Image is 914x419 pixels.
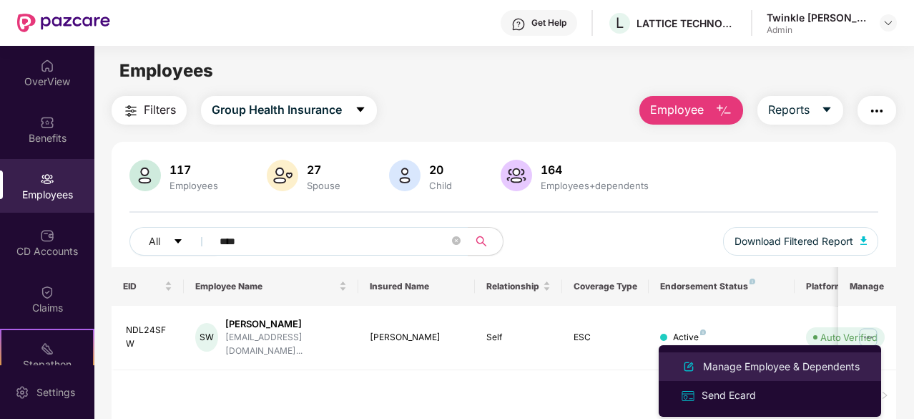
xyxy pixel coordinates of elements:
[1,357,93,372] div: Stepathon
[40,228,54,243] img: svg+xml;base64,PHN2ZyBpZD0iQ0RfQWNjb3VudHMiIGRhdGEtbmFtZT0iQ0QgQWNjb3VudHMiIHhtbG5zPSJodHRwOi8vd3...
[468,227,503,256] button: search
[680,388,696,404] img: svg+xml;base64,PHN2ZyB4bWxucz0iaHR0cDovL3d3dy53My5vcmcvMjAwMC9zdmciIHdpZHRoPSIxNiIgaGVpZ2h0PSIxNi...
[767,11,867,24] div: Twinkle [PERSON_NAME]
[225,331,347,358] div: [EMAIL_ADDRESS][DOMAIN_NAME]...
[358,267,475,306] th: Insured Name
[486,281,540,292] span: Relationship
[112,267,185,306] th: EID
[639,96,743,125] button: Employee
[650,101,704,119] span: Employee
[616,14,624,32] span: L
[511,17,526,32] img: svg+xml;base64,PHN2ZyBpZD0iSGVscC0zMngzMiIgeG1sbnM9Imh0dHA6Ly93d3cudzMub3JnLzIwMDAvc3ZnIiB3aWR0aD...
[767,24,867,36] div: Admin
[149,233,160,249] span: All
[860,236,868,245] img: svg+xml;base64,PHN2ZyB4bWxucz0iaHR0cDovL3d3dy53My5vcmcvMjAwMC9zdmciIHhtbG5zOnhsaW5rPSJodHRwOi8vd3...
[355,104,366,117] span: caret-down
[873,385,896,408] li: Next Page
[426,180,455,191] div: Child
[538,180,652,191] div: Employees+dependents
[715,102,732,120] img: svg+xml;base64,PHN2ZyB4bWxucz0iaHR0cDovL3d3dy53My5vcmcvMjAwMC9zdmciIHhtbG5zOnhsaW5rPSJodHRwOi8vd3...
[531,17,566,29] div: Get Help
[821,104,832,117] span: caret-down
[868,102,885,120] img: svg+xml;base64,PHN2ZyB4bWxucz0iaHR0cDovL3d3dy53My5vcmcvMjAwMC9zdmciIHdpZHRoPSIyNCIgaGVpZ2h0PSIyNC...
[768,101,810,119] span: Reports
[184,267,358,306] th: Employee Name
[757,96,843,125] button: Reportscaret-down
[838,267,896,306] th: Manage
[167,163,221,177] div: 117
[475,267,562,306] th: Relationship
[452,235,461,249] span: close-circle
[119,60,213,81] span: Employees
[304,163,343,177] div: 27
[700,359,863,375] div: Manage Employee & Dependents
[112,96,187,125] button: Filters
[195,323,218,352] div: SW
[195,281,336,292] span: Employee Name
[167,180,221,191] div: Employees
[129,160,161,191] img: svg+xml;base64,PHN2ZyB4bWxucz0iaHR0cDovL3d3dy53My5vcmcvMjAwMC9zdmciIHhtbG5zOnhsaW5rPSJodHRwOi8vd3...
[468,236,496,247] span: search
[40,115,54,130] img: svg+xml;base64,PHN2ZyBpZD0iQmVuZWZpdHMiIHhtbG5zPSJodHRwOi8vd3d3LnczLm9yZy8yMDAwL3N2ZyIgd2lkdGg9Ij...
[501,160,532,191] img: svg+xml;base64,PHN2ZyB4bWxucz0iaHR0cDovL3d3dy53My5vcmcvMjAwMC9zdmciIHhtbG5zOnhsaW5rPSJodHRwOi8vd3...
[370,331,463,345] div: [PERSON_NAME]
[883,17,894,29] img: svg+xml;base64,PHN2ZyBpZD0iRHJvcGRvd24tMzJ4MzIiIHhtbG5zPSJodHRwOi8vd3d3LnczLm9yZy8yMDAwL3N2ZyIgd2...
[873,385,896,408] button: right
[880,391,889,400] span: right
[820,330,878,345] div: Auto Verified
[32,385,79,400] div: Settings
[40,59,54,73] img: svg+xml;base64,PHN2ZyBpZD0iSG9tZSIgeG1sbnM9Imh0dHA6Ly93d3cudzMub3JnLzIwMDAvc3ZnIiB3aWR0aD0iMjAiIG...
[857,326,880,349] img: manageButton
[734,233,853,249] span: Download Filtered Report
[173,236,183,248] span: caret-down
[17,14,110,32] img: New Pazcare Logo
[806,281,885,292] div: Platform Status
[723,227,879,256] button: Download Filtered Report
[225,317,347,331] div: [PERSON_NAME]
[486,331,551,345] div: Self
[660,281,782,292] div: Endorsement Status
[40,285,54,299] img: svg+xml;base64,PHN2ZyBpZD0iQ2xhaW0iIHhtbG5zPSJodHRwOi8vd3d3LnczLm9yZy8yMDAwL3N2ZyIgd2lkdGg9IjIwIi...
[538,163,652,177] div: 164
[574,331,638,345] div: ESC
[637,16,737,30] div: LATTICE TECHNOLOGIES PRIVATE LIMITED
[267,160,298,191] img: svg+xml;base64,PHN2ZyB4bWxucz0iaHR0cDovL3d3dy53My5vcmcvMjAwMC9zdmciIHhtbG5zOnhsaW5rPSJodHRwOi8vd3...
[700,329,706,335] img: svg+xml;base64,PHN2ZyB4bWxucz0iaHR0cDovL3d3dy53My5vcmcvMjAwMC9zdmciIHdpZHRoPSI4IiBoZWlnaHQ9IjgiIH...
[123,281,162,292] span: EID
[129,227,217,256] button: Allcaret-down
[750,279,755,284] img: svg+xml;base64,PHN2ZyB4bWxucz0iaHR0cDovL3d3dy53My5vcmcvMjAwMC9zdmciIHdpZHRoPSI4IiBoZWlnaHQ9IjgiIH...
[452,236,461,245] span: close-circle
[126,324,173,351] div: NDL24SFW
[680,358,697,375] img: svg+xml;base64,PHN2ZyB4bWxucz0iaHR0cDovL3d3dy53My5vcmcvMjAwMC9zdmciIHhtbG5zOnhsaW5rPSJodHRwOi8vd3...
[673,331,706,345] div: Active
[40,342,54,356] img: svg+xml;base64,PHN2ZyB4bWxucz0iaHR0cDovL3d3dy53My5vcmcvMjAwMC9zdmciIHdpZHRoPSIyMSIgaGVpZ2h0PSIyMC...
[389,160,421,191] img: svg+xml;base64,PHN2ZyB4bWxucz0iaHR0cDovL3d3dy53My5vcmcvMjAwMC9zdmciIHhtbG5zOnhsaW5rPSJodHRwOi8vd3...
[304,180,343,191] div: Spouse
[15,385,29,400] img: svg+xml;base64,PHN2ZyBpZD0iU2V0dGluZy0yMHgyMCIgeG1sbnM9Imh0dHA6Ly93d3cudzMub3JnLzIwMDAvc3ZnIiB3aW...
[201,96,377,125] button: Group Health Insurancecaret-down
[562,267,649,306] th: Coverage Type
[40,172,54,186] img: svg+xml;base64,PHN2ZyBpZD0iRW1wbG95ZWVzIiB4bWxucz0iaHR0cDovL3d3dy53My5vcmcvMjAwMC9zdmciIHdpZHRoPS...
[212,101,342,119] span: Group Health Insurance
[144,101,176,119] span: Filters
[122,102,139,120] img: svg+xml;base64,PHN2ZyB4bWxucz0iaHR0cDovL3d3dy53My5vcmcvMjAwMC9zdmciIHdpZHRoPSIyNCIgaGVpZ2h0PSIyNC...
[699,387,759,403] div: Send Ecard
[426,163,455,177] div: 20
